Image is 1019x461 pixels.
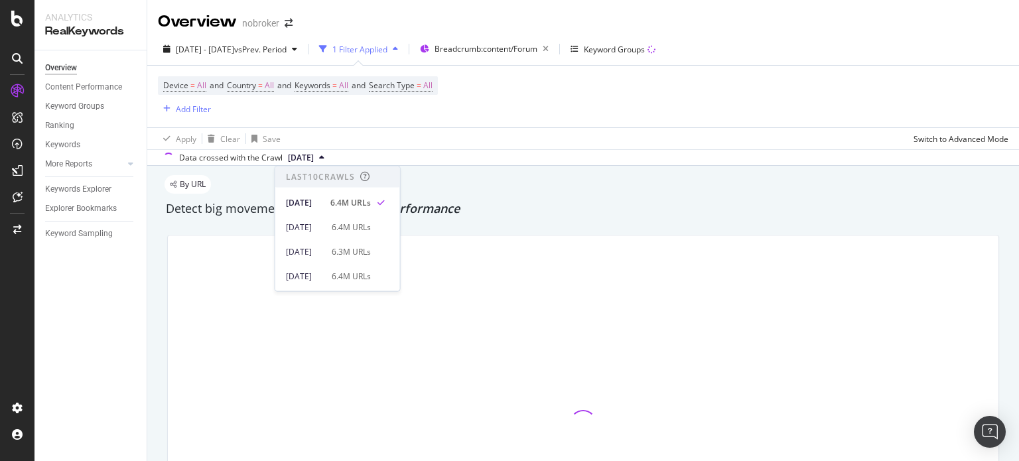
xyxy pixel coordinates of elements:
[285,19,293,28] div: arrow-right-arrow-left
[179,152,283,164] div: Data crossed with the Crawl
[352,80,366,91] span: and
[166,200,1000,218] div: Detect big movements in your
[914,133,1008,145] div: Switch to Advanced Mode
[286,171,355,182] div: Last 10 Crawls
[415,38,554,60] button: Breadcrumb:content/Forum
[234,44,287,55] span: vs Prev. Period
[45,182,111,196] div: Keywords Explorer
[158,101,211,117] button: Add Filter
[176,103,211,115] div: Add Filter
[295,80,330,91] span: Keywords
[584,44,645,55] div: Keyword Groups
[277,80,291,91] span: and
[45,24,136,39] div: RealKeywords
[332,80,337,91] span: =
[565,38,661,60] button: Keyword Groups
[220,133,240,145] div: Clear
[288,152,314,164] span: 2025 Aug. 4th
[45,11,136,24] div: Analytics
[176,44,234,55] span: [DATE] - [DATE]
[227,80,256,91] span: Country
[974,416,1006,448] div: Open Intercom Messenger
[330,196,371,208] div: 6.4M URLs
[45,99,137,113] a: Keyword Groups
[202,128,240,149] button: Clear
[435,43,537,54] span: Breadcrumb: content/Forum
[45,138,137,152] a: Keywords
[314,38,403,60] button: 1 Filter Applied
[165,175,211,194] div: legacy label
[286,270,324,282] div: [DATE]
[263,133,281,145] div: Save
[286,221,324,233] div: [DATE]
[45,227,113,241] div: Keyword Sampling
[45,157,92,171] div: More Reports
[45,119,74,133] div: Ranking
[210,80,224,91] span: and
[163,80,188,91] span: Device
[283,150,330,166] button: [DATE]
[197,76,206,95] span: All
[158,128,196,149] button: Apply
[417,80,421,91] span: =
[45,202,117,216] div: Explorer Bookmarks
[339,76,348,95] span: All
[45,119,137,133] a: Ranking
[908,128,1008,149] button: Switch to Advanced Mode
[332,270,371,282] div: 6.4M URLs
[45,202,137,216] a: Explorer Bookmarks
[45,227,137,241] a: Keyword Sampling
[423,76,433,95] span: All
[45,138,80,152] div: Keywords
[332,245,371,257] div: 6.3M URLs
[242,17,279,30] div: nobroker
[45,61,77,75] div: Overview
[190,80,195,91] span: =
[45,80,137,94] a: Content Performance
[286,245,324,257] div: [DATE]
[265,76,274,95] span: All
[332,221,371,233] div: 6.4M URLs
[45,80,122,94] div: Content Performance
[158,38,303,60] button: [DATE] - [DATE]vsPrev. Period
[286,196,322,208] div: [DATE]
[45,157,124,171] a: More Reports
[332,44,387,55] div: 1 Filter Applied
[45,61,137,75] a: Overview
[258,80,263,91] span: =
[45,99,104,113] div: Keyword Groups
[246,128,281,149] button: Save
[45,182,137,196] a: Keywords Explorer
[180,180,206,188] span: By URL
[158,11,237,33] div: Overview
[369,80,415,91] span: Search Type
[176,133,196,145] div: Apply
